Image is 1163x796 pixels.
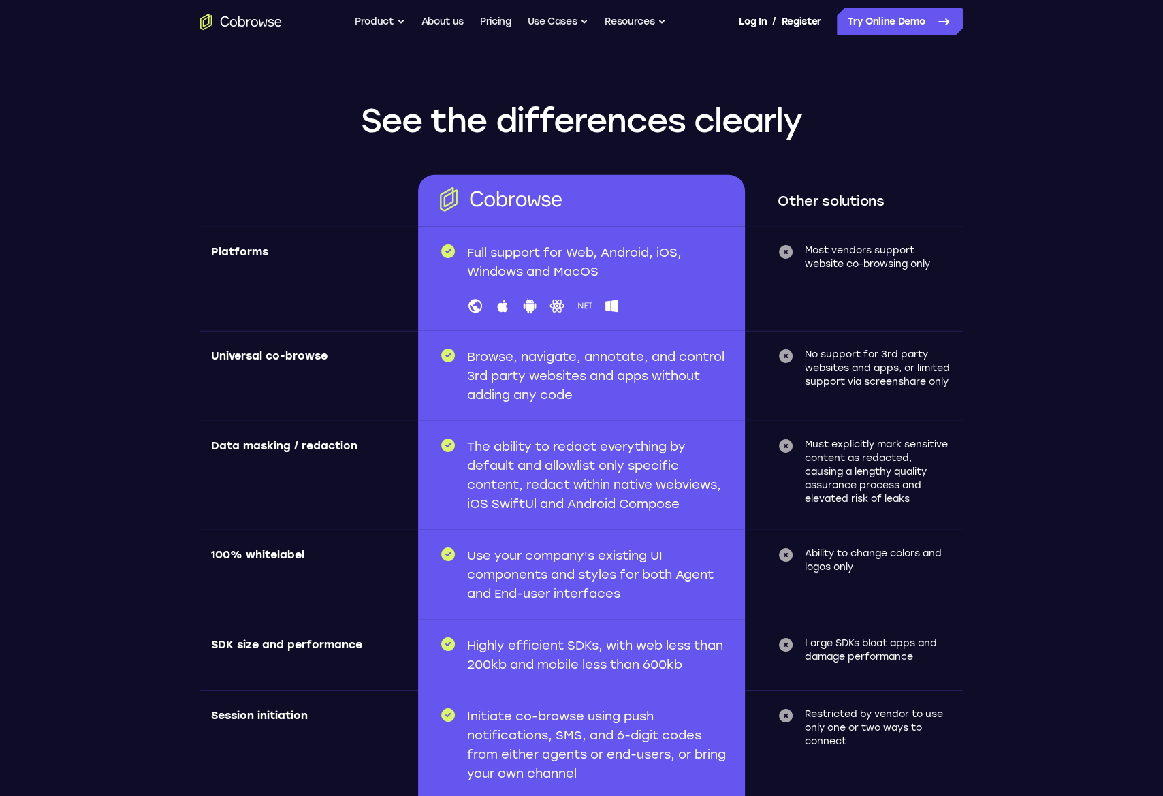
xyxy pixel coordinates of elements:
span: Other solutions [778,193,885,209]
span: / [772,14,776,30]
a: Register [782,8,821,35]
a: About us [421,8,464,35]
p: Initiate co-browse using push notifications, SMS, and 6-digit codes from either agents or end-use... [467,707,729,783]
p: Browse, navigate, annotate, and control 3rd party websites and apps without adding any code [467,347,729,404]
p: Most vendors support website co-browsing only [805,244,952,271]
p: Large SDKs bloat apps and damage performance [805,637,952,664]
p: No support for 3rd party websites and apps, or limited support via screenshare only [805,348,952,389]
a: Pricing [480,8,511,35]
span: SDK size and performance [211,638,362,651]
p: Highly efficient SDKs, with web less than 200kb and mobile less than 600kb [467,636,729,674]
p: The ability to redact everything by default and allowlist only specific content, redact within na... [467,437,729,513]
p: Full support for Web, Android, iOS, Windows and MacOS [467,243,729,281]
button: Resources [605,8,666,35]
h2: See the differences clearly [200,99,963,142]
p: Restricted by vendor to use only one or two ways to connect [805,707,952,748]
span: Universal co-browse [211,349,328,362]
span: Data masking / redaction [211,439,357,452]
a: Try Online Demo [837,8,963,35]
button: Product [355,8,405,35]
span: Platforms [211,245,268,258]
p: Use your company's existing UI components and styles for both Agent and End-user interfaces [467,546,729,603]
p: Ability to change colors and logos only [805,547,952,574]
a: Go to the home page [200,14,282,30]
button: Use Cases [527,8,588,35]
p: Must explicitly mark sensitive content as redacted, causing a lengthy quality assurance process a... [805,438,952,506]
a: Log In [739,8,766,35]
span: Session initiation [211,709,308,722]
span: 100% whitelabel [211,548,304,561]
